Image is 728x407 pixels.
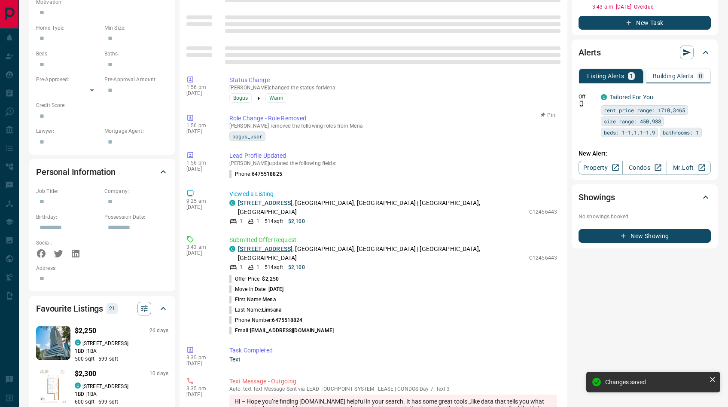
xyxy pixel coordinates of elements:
[229,160,557,166] p: [PERSON_NAME] updated the following fields:
[186,84,216,90] p: 1:56 pm
[579,213,711,220] p: No showings booked
[36,165,116,179] h2: Personal Information
[186,392,216,398] p: [DATE]
[36,162,168,182] div: Personal Information
[186,90,216,96] p: [DATE]
[186,250,216,256] p: [DATE]
[104,127,168,135] p: Mortgage Agent:
[104,76,168,83] p: Pre-Approval Amount:
[36,264,168,272] p: Address:
[653,73,694,79] p: Building Alerts
[605,379,706,386] div: Changes saved
[609,94,653,101] a: Tailored For You
[229,200,235,206] div: condos.ca
[36,324,168,363] a: Favourited listing$2,25026 dayscondos.ca[STREET_ADDRESS]1BD |1BA500 sqft - 599 sqft
[229,85,557,91] p: [PERSON_NAME] changed the status for Mena
[186,198,216,204] p: 9:25 am
[229,296,276,303] p: First Name:
[256,263,259,271] p: 1
[667,161,711,174] a: Mr.Loft
[186,386,216,392] p: 3:35 pm
[109,304,115,313] p: 21
[240,217,243,225] p: 1
[36,50,100,58] p: Beds:
[186,244,216,250] p: 3:43 am
[36,298,168,319] div: Favourite Listings21
[229,190,557,199] p: Viewed a Listing
[288,217,305,225] p: $2,100
[250,327,334,334] span: [EMAIL_ADDRESS][DOMAIN_NAME]
[232,132,262,141] span: bogus_user
[36,127,100,135] p: Lawyer:
[240,263,243,271] p: 1
[229,377,557,386] p: Text Message - Outgoing
[36,302,103,315] h2: Favourite Listings
[186,361,216,367] p: [DATE]
[36,239,100,247] p: Social:
[149,327,168,334] p: 26 days
[579,101,585,107] svg: Push Notification Only
[104,213,168,221] p: Possession Date:
[579,16,711,30] button: New Task
[238,199,292,206] a: [STREET_ADDRESS]
[265,217,283,225] p: 514 sqft
[256,217,259,225] p: 1
[36,367,168,406] a: Favourited listing$2,30010 dayscondos.ca[STREET_ADDRESS]1BD |1BA600 sqft - 699 sqft
[699,73,702,79] p: 0
[604,117,661,125] span: size range: 450,988
[104,24,168,32] p: Min Size:
[229,386,557,392] p: Text Message Sent via LEAD TOUCHPOINT SYSTEM | LEASE | CONDOS Day 7: Text 3
[238,245,292,252] a: [STREET_ADDRESS]
[269,94,283,102] span: Warm
[229,346,557,355] p: Task Completed
[272,317,302,323] span: 6475518824
[229,76,557,85] p: Status Change
[536,111,560,119] button: Pin
[82,340,128,347] p: [STREET_ADDRESS]
[262,276,279,282] span: $2,250
[630,73,633,79] p: 1
[36,187,100,195] p: Job Title:
[601,94,607,100] div: condos.ca
[579,187,711,208] div: Showings
[252,171,282,177] span: 6475518825
[262,297,275,303] span: Mena
[262,307,281,313] span: Limsana
[229,355,557,364] p: Text
[229,236,557,245] p: Submitted Offer Request
[40,369,67,403] img: Favourited listing
[75,383,81,389] div: condos.ca
[186,355,216,361] p: 3:35 pm
[82,383,128,390] p: [STREET_ADDRESS]
[186,166,216,172] p: [DATE]
[186,129,216,135] p: [DATE]
[288,263,305,271] p: $2,100
[587,73,624,79] p: Listing Alerts
[229,316,303,324] p: Phone Number:
[229,306,281,314] p: Last Name:
[75,369,96,379] p: $2,300
[75,347,168,355] p: 1 BD | 1 BA
[579,149,711,158] p: New Alert:
[229,246,235,252] div: condos.ca
[186,122,216,129] p: 1:56 pm
[149,370,168,377] p: 10 days
[75,398,168,406] p: 600 sqft - 699 sqft
[229,275,279,283] p: Offer Price:
[265,263,283,271] p: 514 sqft
[229,285,283,293] p: Move In Date:
[36,24,100,32] p: Home Type:
[229,170,282,178] p: Phone :
[579,93,596,101] p: Off
[592,3,711,11] p: 3:43 a.m. [DATE] - Overdue
[579,42,711,63] div: Alerts
[75,355,168,363] p: 500 sqft - 599 sqft
[529,254,557,262] p: C12456443
[529,208,557,216] p: C12456443
[36,76,100,83] p: Pre-Approved:
[579,161,623,174] a: Property
[186,160,216,166] p: 1:56 pm
[186,204,216,210] p: [DATE]
[229,123,557,129] p: [PERSON_NAME] removed the following roles from Mena
[663,128,699,137] span: bathrooms: 1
